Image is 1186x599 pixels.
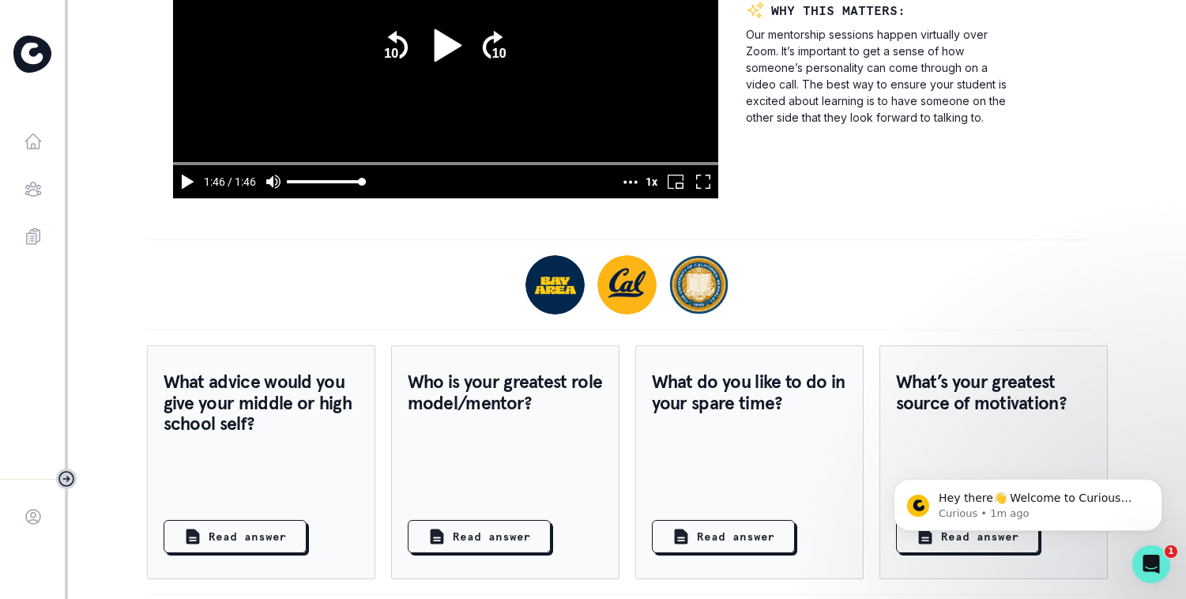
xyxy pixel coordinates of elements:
[652,371,847,413] p: What do you like to do in your spare time?
[1165,545,1177,558] span: 1
[453,529,531,545] p: Read answer
[896,371,1091,413] p: What’s your greatest source of motivation?
[697,529,775,545] p: Read answer
[164,520,307,553] button: Read answer
[1132,545,1170,583] iframe: Intercom live chat
[56,469,77,489] button: Toggle sidebar
[746,26,1018,126] p: Our mentorship sessions happen virtually over Zoom. It’s important to get a sense of how someone’...
[669,255,729,315] img: UC Berkeley II
[597,255,657,315] img: UC Berkeley I
[525,255,585,315] img: Bay Area
[13,36,51,73] img: Curious Cardinals Logo
[408,520,551,553] button: Read answer
[870,446,1186,556] iframe: Intercom notifications message
[164,371,359,434] p: What advice would you give your middle or high school self?
[408,371,603,413] p: Who is your greatest role model/mentor?
[652,520,795,553] button: Read answer
[209,529,287,545] p: Read answer
[771,1,906,20] p: WHY THIS MATTERS:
